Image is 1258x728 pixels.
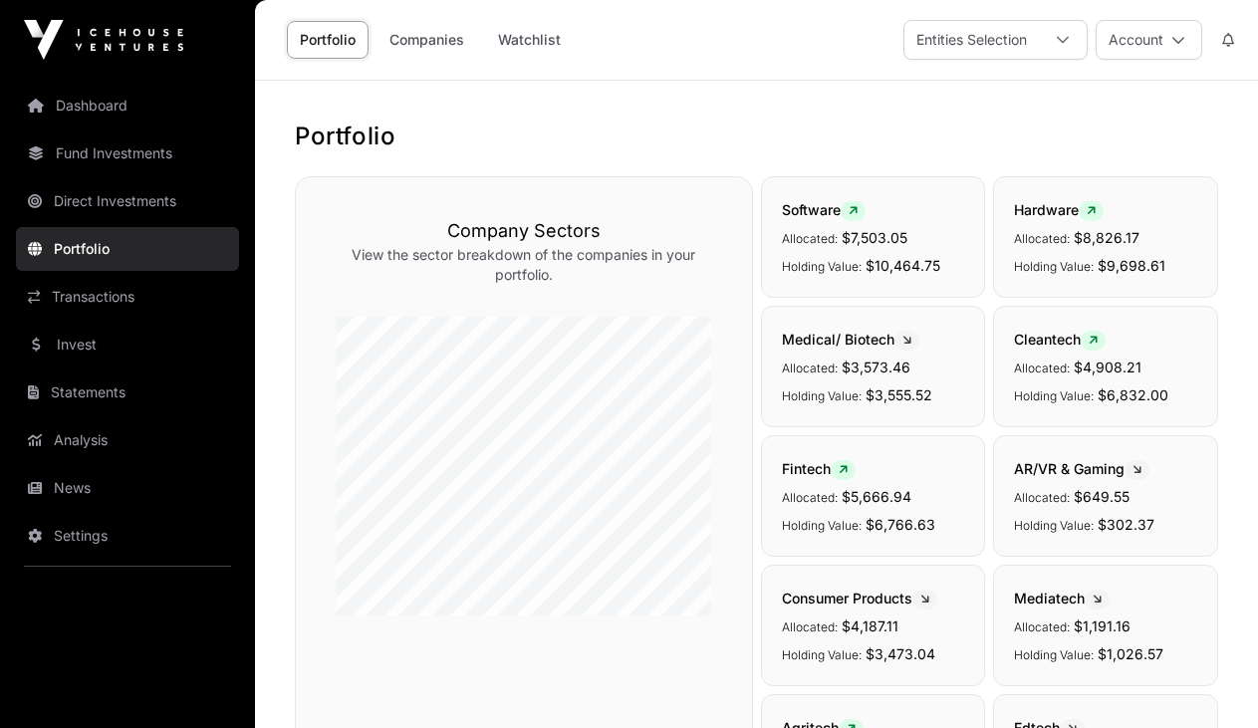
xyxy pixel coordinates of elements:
span: $6,766.63 [866,516,935,533]
a: Companies [377,21,477,59]
span: Holding Value: [1014,388,1094,403]
span: $3,573.46 [842,359,910,375]
span: Holding Value: [782,259,862,274]
span: Holding Value: [782,518,862,533]
a: Fund Investments [16,131,239,175]
a: Settings [16,514,239,558]
a: Portfolio [16,227,239,271]
span: $5,666.94 [842,488,911,505]
span: $3,473.04 [866,645,935,662]
span: Cleantech [1014,331,1106,348]
iframe: Chat Widget [1158,632,1258,728]
a: Dashboard [16,84,239,127]
span: $4,908.21 [1074,359,1141,375]
span: AR/VR & Gaming [1014,460,1149,477]
p: View the sector breakdown of the companies in your portfolio. [336,245,712,285]
span: $4,187.11 [842,617,898,634]
span: Holding Value: [1014,518,1094,533]
span: $7,503.05 [842,229,907,246]
span: Holding Value: [782,647,862,662]
a: Portfolio [287,21,369,59]
button: Account [1096,20,1202,60]
span: Consumer Products [782,590,937,607]
a: Statements [16,370,239,414]
a: Transactions [16,275,239,319]
h1: Portfolio [295,121,1218,152]
span: $649.55 [1074,488,1130,505]
span: Allocated: [1014,361,1070,375]
span: Allocated: [782,490,838,505]
span: Holding Value: [1014,647,1094,662]
span: $1,026.57 [1098,645,1163,662]
div: Entities Selection [904,21,1039,59]
span: Holding Value: [1014,259,1094,274]
span: Mediatech [1014,590,1110,607]
span: Allocated: [1014,231,1070,246]
span: $10,464.75 [866,257,940,274]
span: Allocated: [782,361,838,375]
a: News [16,466,239,510]
a: Watchlist [485,21,574,59]
span: Holding Value: [782,388,862,403]
span: Allocated: [782,619,838,634]
span: $1,191.16 [1074,617,1131,634]
span: $3,555.52 [866,386,932,403]
span: $8,826.17 [1074,229,1139,246]
span: Hardware [1014,201,1104,218]
h3: Company Sectors [336,217,712,245]
img: Icehouse Ventures Logo [24,20,183,60]
span: $6,832.00 [1098,386,1168,403]
span: Allocated: [1014,490,1070,505]
a: Analysis [16,418,239,462]
span: Software [782,201,866,218]
span: Allocated: [1014,619,1070,634]
span: $302.37 [1098,516,1154,533]
span: Medical/ Biotech [782,331,919,348]
span: Allocated: [782,231,838,246]
a: Direct Investments [16,179,239,223]
span: Fintech [782,460,856,477]
a: Invest [16,323,239,366]
span: $9,698.61 [1098,257,1165,274]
